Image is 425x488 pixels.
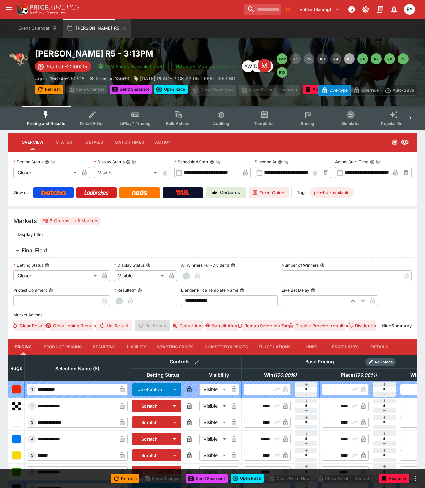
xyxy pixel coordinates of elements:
[186,474,228,483] button: Send Snapshot
[199,401,228,411] div: Visible
[109,134,149,150] button: Match Times
[382,85,417,96] button: Auto-Save
[22,247,47,254] h6: Final Field
[13,217,37,225] h5: Markets
[173,320,204,331] button: Deductions
[154,85,188,94] div: split button
[149,134,180,150] button: Actions
[132,190,147,195] img: Neds
[365,358,396,366] div: Show/hide Price Roll mode configuration.
[30,11,66,14] img: Sportsbook Management
[329,87,348,94] p: Overtype
[257,371,304,379] span: Win(100.00%)
[13,287,47,293] p: Protest Comment
[318,85,351,96] button: Overtype
[171,61,239,72] button: Jetbet Meeting Available
[181,287,238,293] p: Blender Price Template Name
[412,475,420,483] button: more
[114,270,166,281] div: Visible
[192,358,201,366] button: Bulk edit
[96,320,132,331] button: Un-Result
[45,263,49,268] button: Betting Status
[13,320,46,331] button: Clear Results
[8,244,417,257] button: Final Field
[361,87,379,94] p: Override
[13,229,47,240] button: Display filter
[166,121,191,126] span: Bulk Actions
[199,434,228,444] div: Visible
[16,134,49,150] button: Overview
[199,466,228,477] div: Visible
[376,160,381,164] button: Copy To Clipboard
[303,85,333,94] button: Abandon
[353,371,377,379] em: ( 199.98 %)
[13,159,43,165] p: Betting Status
[152,339,199,355] button: Starting Prices
[35,48,258,59] h2: Copy To Clipboard
[212,190,217,195] img: Cerberus
[27,121,65,126] span: Pricing and Results
[94,167,160,178] div: Visible
[317,53,328,64] button: R3
[110,85,152,94] button: Send Snapshot
[277,67,287,78] button: R10
[140,371,187,379] span: Betting Status
[132,160,137,164] button: Copy To Clipboard
[296,339,327,355] button: Links
[48,288,53,293] button: Protest Comment
[38,339,87,355] button: Product Pricing
[199,450,228,461] div: Visible
[335,85,344,96] button: more
[176,190,190,195] img: TabNZ
[379,475,409,481] span: Mark an event as closed and abandoned.
[278,160,282,164] button: Suspend AtCopy To Clipboard
[258,59,271,72] div: Edit Meeting
[253,339,296,355] button: Fluctuations
[384,53,395,64] button: R8
[240,288,244,293] button: Blender Price Template Name
[13,270,99,281] div: Closed
[80,121,104,126] span: Detail Editor
[140,75,235,82] p: [DATE] PLACE PICK SPRINT FEATURE PBD
[49,134,79,150] button: Status
[146,263,151,268] button: Display Status
[216,160,220,164] button: Copy To Clipboard
[293,320,345,331] button: Disable Provider resulting
[35,85,63,94] button: Refresh
[13,310,412,320] label: Market Actions
[382,320,412,331] button: HideSummary
[22,106,403,130] div: Event type filters
[8,355,25,381] th: Rugs
[242,320,291,331] button: Remap Selection Target
[114,287,136,293] p: Resulted?
[300,121,314,126] span: Racing
[14,19,61,38] button: Event Calendar
[327,339,364,355] button: Price Limits
[320,263,325,268] button: Number of Winners
[388,3,400,15] button: Notifications
[132,466,168,478] button: Scratch
[374,3,386,15] button: Documentation
[341,121,360,126] span: Simulator
[350,85,382,96] button: Override
[220,189,240,196] p: Cerberus
[132,416,168,428] button: Scratch
[277,53,417,78] nav: pagination navigation
[295,4,344,15] button: Select Tenant
[346,3,358,15] button: NOT Connected to PK
[370,160,375,164] button: Actual Start TimeCopy To Clipboard
[318,85,417,96] div: Start From
[310,187,354,198] div: Betting Target: cerberus
[45,160,49,164] button: Betting StatusCopy To Clipboard
[282,262,319,268] p: Number of Winners
[135,320,170,331] span: Re-Result
[47,63,87,70] p: Started -00:00:05
[133,75,235,82] div: THURSDAY PLACE PICK SPRINT FEATURE PBD
[251,60,263,72] div: Dabin Kim
[8,339,38,355] button: Pricing
[290,53,301,64] button: R1
[206,320,239,331] button: Substitutions
[15,3,28,16] img: PriceKinetics Logo
[111,474,139,483] button: Refresh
